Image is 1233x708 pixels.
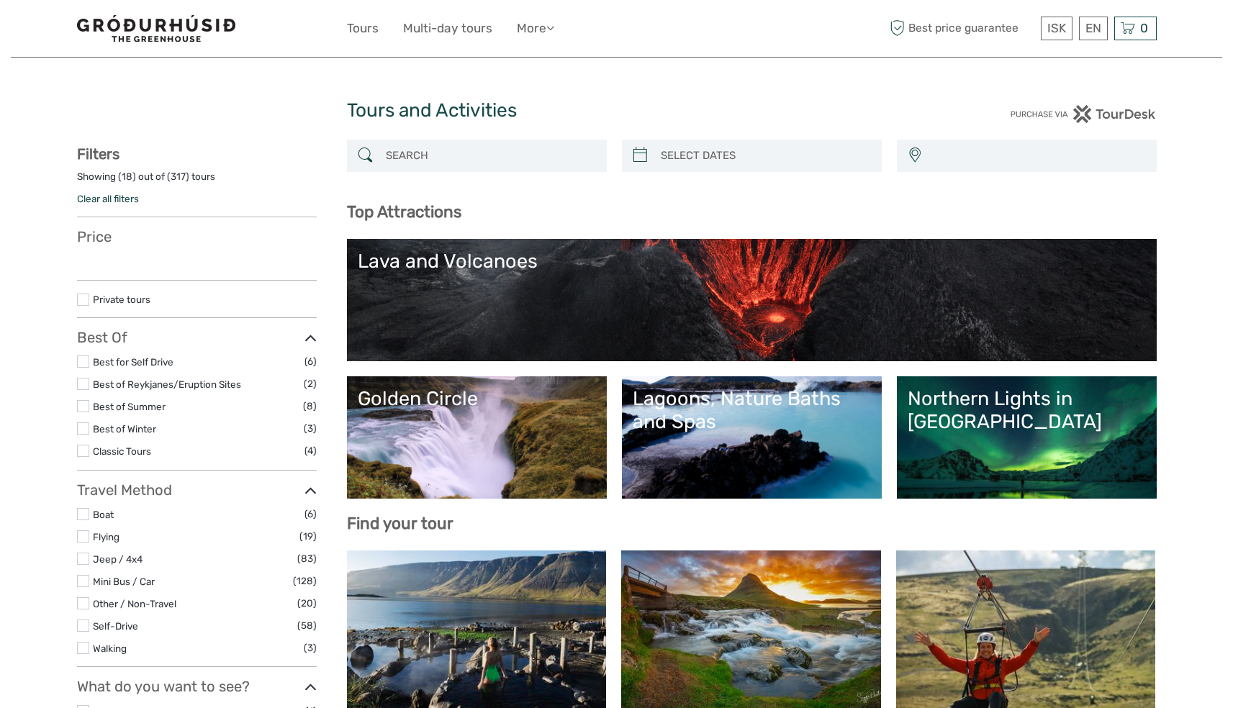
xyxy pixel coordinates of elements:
[293,573,317,589] span: (128)
[304,506,317,522] span: (6)
[633,387,871,488] a: Lagoons, Nature Baths and Spas
[304,442,317,459] span: (4)
[1010,105,1156,123] img: PurchaseViaTourDesk.png
[77,481,317,499] h3: Travel Method
[299,528,317,545] span: (19)
[655,143,875,168] input: SELECT DATES
[77,145,119,163] strong: Filters
[517,18,554,39] a: More
[347,514,453,533] b: Find your tour
[297,617,317,634] span: (58)
[77,228,317,245] h3: Price
[633,387,871,434] div: Lagoons, Nature Baths and Spas
[93,598,176,609] a: Other / Non-Travel
[93,620,138,632] a: Self-Drive
[93,356,173,368] a: Best for Self Drive
[77,678,317,695] h3: What do you want to see?
[908,387,1146,434] div: Northern Lights in [GEOGRAPHIC_DATA]
[304,640,317,656] span: (3)
[77,170,317,192] div: Showing ( ) out of ( ) tours
[93,401,166,412] a: Best of Summer
[93,531,119,543] a: Flying
[304,353,317,370] span: (6)
[303,398,317,414] span: (8)
[908,387,1146,488] a: Northern Lights in [GEOGRAPHIC_DATA]
[887,17,1037,40] span: Best price guarantee
[358,387,596,410] div: Golden Circle
[304,420,317,437] span: (3)
[77,193,139,204] a: Clear all filters
[403,18,492,39] a: Multi-day tours
[93,423,156,435] a: Best of Winter
[93,445,151,457] a: Classic Tours
[93,576,155,587] a: Mini Bus / Car
[171,170,186,183] label: 317
[358,250,1146,350] a: Lava and Volcanoes
[93,643,127,654] a: Walking
[1138,21,1150,35] span: 0
[358,250,1146,273] div: Lava and Volcanoes
[93,509,114,520] a: Boat
[77,15,235,42] img: 1578-341a38b5-ce05-4595-9f3d-b8aa3718a0b3_logo_small.jpg
[1047,21,1066,35] span: ISK
[1079,17,1108,40] div: EN
[93,294,150,305] a: Private tours
[347,99,887,122] h1: Tours and Activities
[297,595,317,612] span: (20)
[122,170,132,183] label: 18
[297,550,317,567] span: (83)
[358,387,596,488] a: Golden Circle
[347,202,461,222] b: Top Attractions
[304,376,317,392] span: (2)
[347,18,379,39] a: Tours
[93,378,241,390] a: Best of Reykjanes/Eruption Sites
[380,143,600,168] input: SEARCH
[93,553,143,565] a: Jeep / 4x4
[77,329,317,346] h3: Best Of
